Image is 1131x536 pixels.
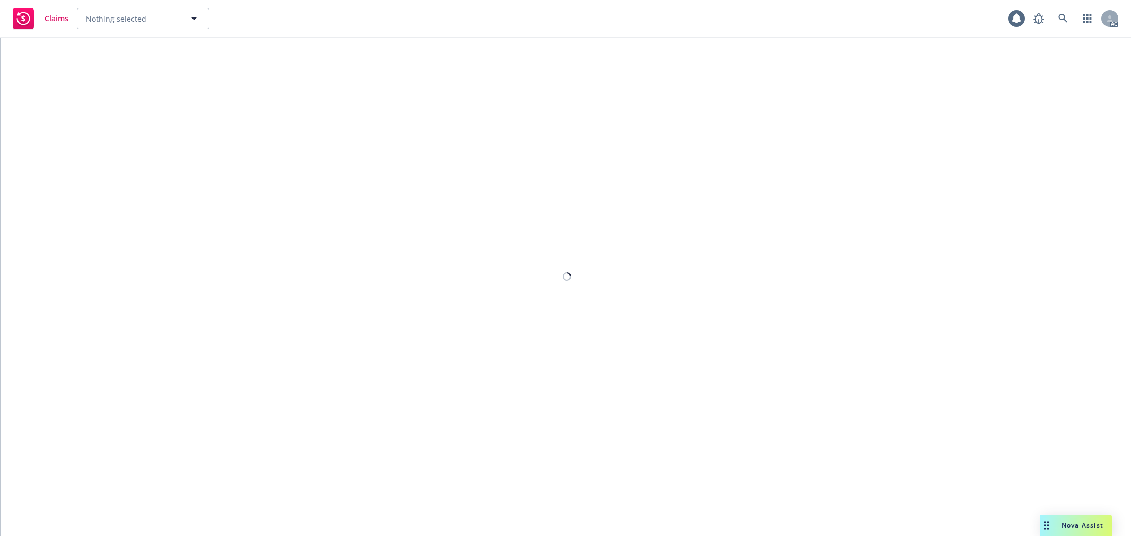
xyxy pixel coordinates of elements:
[1040,515,1112,536] button: Nova Assist
[1053,8,1074,29] a: Search
[77,8,209,29] button: Nothing selected
[45,14,68,23] span: Claims
[1028,8,1049,29] a: Report a Bug
[1077,8,1098,29] a: Switch app
[1062,521,1103,530] span: Nova Assist
[86,13,146,24] span: Nothing selected
[1040,515,1053,536] div: Drag to move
